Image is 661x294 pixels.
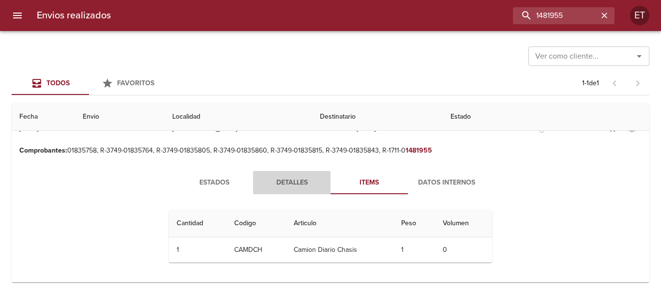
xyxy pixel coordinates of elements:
[630,6,649,25] div: ET
[19,146,67,155] b: Comprobantes :
[630,6,649,25] div: Abrir información de usuario
[169,237,226,263] td: 1
[226,210,286,237] th: Codigo
[19,146,642,155] p: 01835758, R-3749-01835764, R-3749-01835805, R-3749-01835860, R-3749-01835815, R-3749-01835843, R-...
[406,146,432,155] em: 1481955
[582,78,599,88] p: 1 - 1 de 1
[19,124,38,132] div: [DATE]
[393,237,435,263] td: 1
[443,103,649,131] th: Estado
[6,4,29,27] button: menu
[169,210,492,263] table: Tabla de Items
[181,177,247,189] span: Estados
[626,72,649,95] span: Pagina siguiente
[12,103,75,131] th: Fecha
[226,237,286,263] td: CAMDCH
[312,103,443,131] th: Destinatario
[169,210,226,237] th: Cantidad
[286,237,394,263] td: Camion Diario Chasis
[165,103,312,131] th: Localidad
[513,7,598,24] input: buscar
[46,79,70,87] span: Todos
[632,49,646,63] button: Abrir
[435,237,492,263] td: 0
[12,72,166,95] div: Tabs Envios
[393,210,435,237] th: Peso
[435,210,492,237] th: Volumen
[414,177,480,189] span: Datos Internos
[117,79,154,87] span: Favoritos
[259,177,325,189] span: Detalles
[603,78,626,88] span: Pagina anterior
[12,83,649,282] table: Tabla de envíos del cliente
[336,177,402,189] span: Items
[286,210,394,237] th: Articulo
[176,171,485,194] div: Tabs detalle de guia
[37,8,111,23] h6: Envios realizados
[75,103,165,131] th: Envio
